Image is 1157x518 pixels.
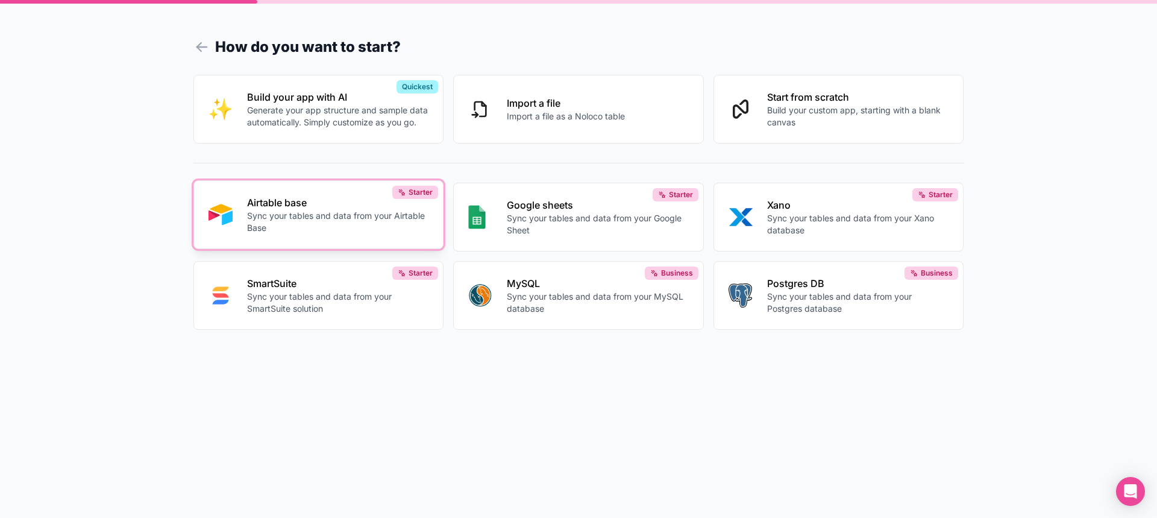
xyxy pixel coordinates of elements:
button: INTERNAL_WITH_AIBuild your app with AIGenerate your app structure and sample data automatically. ... [193,75,444,144]
h1: How do you want to start? [193,36,964,58]
p: Postgres DB [767,276,949,291]
span: Starter [409,268,433,278]
p: Start from scratch [767,90,949,104]
span: Starter [929,190,953,200]
span: Starter [409,188,433,197]
img: SMART_SUITE [209,283,233,308]
button: XANOXanoSync your tables and data from your Xano databaseStarter [713,183,964,251]
span: Business [921,268,953,278]
p: Build your app with AI [247,90,429,104]
img: AIRTABLE [209,203,233,227]
button: AIRTABLEAirtable baseSync your tables and data from your Airtable BaseStarter [193,180,444,249]
p: Sync your tables and data from your Postgres database [767,291,949,315]
span: Starter [669,190,693,200]
p: Xano [767,198,949,212]
button: Start from scratchBuild your custom app, starting with a blank canvas [713,75,964,144]
p: SmartSuite [247,276,429,291]
p: Import a file [507,96,625,110]
p: Airtable base [247,195,429,210]
img: POSTGRES [729,283,752,308]
button: SMART_SUITESmartSuiteSync your tables and data from your SmartSuite solutionStarter [193,261,444,330]
div: Quickest [397,80,438,93]
img: INTERNAL_WITH_AI [209,97,233,121]
button: MYSQLMySQLSync your tables and data from your MySQL databaseBusiness [453,261,704,330]
p: Import a file as a Noloco table [507,110,625,122]
div: Open Intercom Messenger [1116,477,1145,506]
p: Generate your app structure and sample data automatically. Simply customize as you go. [247,104,429,128]
p: Google sheets [507,198,689,212]
img: MYSQL [468,283,492,308]
button: GOOGLE_SHEETSGoogle sheetsSync your tables and data from your Google SheetStarter [453,183,704,251]
p: Sync your tables and data from your Google Sheet [507,212,689,236]
p: Sync your tables and data from your Airtable Base [247,210,429,234]
span: Business [661,268,693,278]
button: Import a fileImport a file as a Noloco table [453,75,704,144]
p: Sync your tables and data from your SmartSuite solution [247,291,429,315]
p: Sync your tables and data from your Xano database [767,212,949,236]
img: GOOGLE_SHEETS [468,205,486,229]
button: POSTGRESPostgres DBSync your tables and data from your Postgres databaseBusiness [713,261,964,330]
p: MySQL [507,276,689,291]
img: XANO [729,205,753,229]
p: Sync your tables and data from your MySQL database [507,291,689,315]
p: Build your custom app, starting with a blank canvas [767,104,949,128]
